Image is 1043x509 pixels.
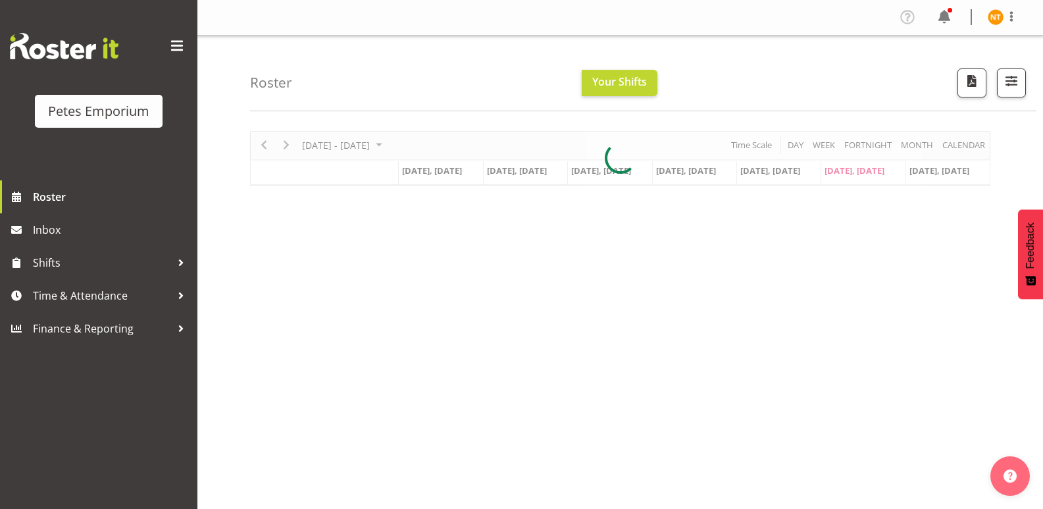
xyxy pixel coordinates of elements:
span: Finance & Reporting [33,319,171,338]
span: Feedback [1025,223,1036,269]
h4: Roster [250,75,292,90]
img: help-xxl-2.png [1004,469,1017,483]
img: nicole-thomson8388.jpg [988,9,1004,25]
span: Shifts [33,253,171,273]
span: Roster [33,187,191,207]
span: Time & Attendance [33,286,171,306]
button: Filter Shifts [997,68,1026,97]
div: Petes Emporium [48,101,149,121]
button: Feedback - Show survey [1018,209,1043,299]
img: Rosterit website logo [10,33,118,59]
button: Download a PDF of the roster according to the set date range. [957,68,986,97]
button: Your Shifts [582,70,657,96]
span: Inbox [33,220,191,240]
span: Your Shifts [592,74,647,89]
